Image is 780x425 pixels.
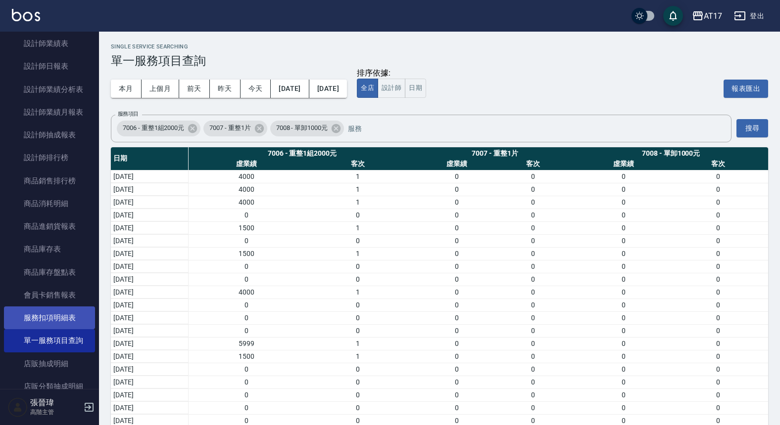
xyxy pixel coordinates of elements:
[111,388,188,401] td: [DATE]
[241,80,271,98] button: 今天
[302,197,413,208] div: 1
[418,197,495,208] div: 0
[418,390,495,400] div: 0
[357,79,378,98] button: 全店
[4,375,95,398] a: 店販分類抽成明細
[111,247,188,260] td: [DATE]
[4,284,95,306] a: 會員卡銷售報表
[576,274,671,285] div: 0
[111,337,188,350] td: [DATE]
[418,313,495,323] div: 0
[302,274,413,285] div: 0
[191,377,302,387] div: 0
[671,390,766,400] div: 0
[111,298,188,311] td: [DATE]
[302,249,413,259] div: 1
[418,184,495,195] div: 0
[4,306,95,329] a: 服務扣項明細表
[495,403,572,413] div: 0
[418,148,571,159] div: 7007 - 重整1片
[671,184,766,195] div: 0
[111,401,188,414] td: [DATE]
[302,403,413,413] div: 0
[191,261,302,272] div: 0
[418,249,495,259] div: 0
[671,287,766,297] div: 0
[418,351,495,362] div: 0
[378,79,405,98] button: 設計師
[111,196,188,209] td: [DATE]
[495,390,572,400] div: 0
[576,390,671,400] div: 0
[179,80,210,98] button: 前天
[576,313,671,323] div: 0
[576,403,671,413] div: 0
[111,260,188,273] td: [DATE]
[576,326,671,336] div: 0
[418,210,495,220] div: 0
[4,329,95,352] a: 單一服務項目查詢
[191,274,302,285] div: 0
[495,274,572,285] div: 0
[418,326,495,336] div: 0
[191,351,302,362] div: 1500
[111,221,188,234] td: [DATE]
[724,80,768,98] button: 報表匯出
[671,339,766,349] div: 0
[270,123,334,133] span: 7008 - 單卸1000元
[671,377,766,387] div: 0
[576,377,671,387] div: 0
[345,120,712,137] input: 服務
[111,234,188,247] td: [DATE]
[210,80,241,98] button: 昨天
[671,313,766,323] div: 0
[191,210,302,220] div: 0
[203,123,256,133] span: 7007 - 重整1片
[671,249,766,259] div: 0
[302,171,413,182] div: 1
[671,159,766,169] div: 客次
[576,171,671,182] div: 0
[495,351,572,362] div: 0
[111,273,188,286] td: [DATE]
[8,397,28,417] img: Person
[4,146,95,169] a: 設計師排行榜
[191,390,302,400] div: 0
[302,261,413,272] div: 0
[495,223,572,233] div: 0
[495,159,572,169] div: 客次
[418,403,495,413] div: 0
[405,79,426,98] button: 日期
[118,110,139,118] label: 服務項目
[302,339,413,349] div: 1
[671,274,766,285] div: 0
[671,236,766,246] div: 0
[191,403,302,413] div: 0
[671,197,766,208] div: 0
[111,54,768,68] h3: 單一服務項目查詢
[302,313,413,323] div: 0
[495,339,572,349] div: 0
[671,326,766,336] div: 0
[357,68,426,79] div: 排序依據:
[576,300,671,310] div: 0
[191,300,302,310] div: 0
[191,339,302,349] div: 5999
[576,197,671,208] div: 0
[736,119,768,137] button: 搜尋
[576,184,671,195] div: 0
[4,215,95,238] a: 商品進銷貨報表
[117,121,200,136] div: 7006 - 重整1組2000元
[191,148,413,159] div: 7006 - 重整1組2000元
[671,364,766,375] div: 0
[418,377,495,387] div: 0
[688,6,726,26] button: AT17
[418,300,495,310] div: 0
[30,408,81,417] p: 高階主管
[191,184,302,195] div: 4000
[576,249,671,259] div: 0
[4,352,95,375] a: 店販抽成明細
[12,9,40,21] img: Logo
[495,184,572,195] div: 0
[4,101,95,124] a: 設計師業績月報表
